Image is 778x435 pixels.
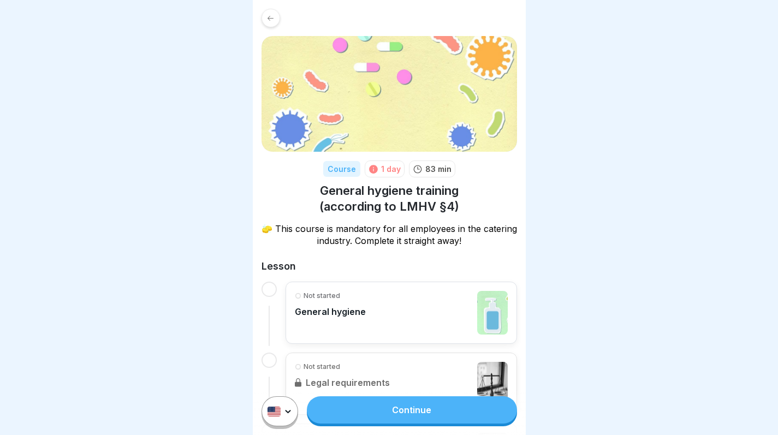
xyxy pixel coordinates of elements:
img: keporxd7e2fe1yz451s804y5.png [262,36,517,152]
div: Course [323,161,360,177]
a: Not startedGeneral hygiene [295,291,508,335]
img: clkgxh3mw01f6e601l88609z0.jpg [477,291,508,335]
img: us.svg [268,407,281,416]
h1: General hygiene training (according to LMHV §4) [262,183,517,214]
p: Not started [304,291,340,301]
div: 1 day [381,163,401,175]
p: 🧽 This course is mandatory for all employees in the catering industry. Complete it straight away! [262,223,517,247]
p: 83 min [425,163,452,175]
h2: Lesson [262,260,517,273]
a: Continue [307,396,516,424]
p: General hygiene [295,306,366,317]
